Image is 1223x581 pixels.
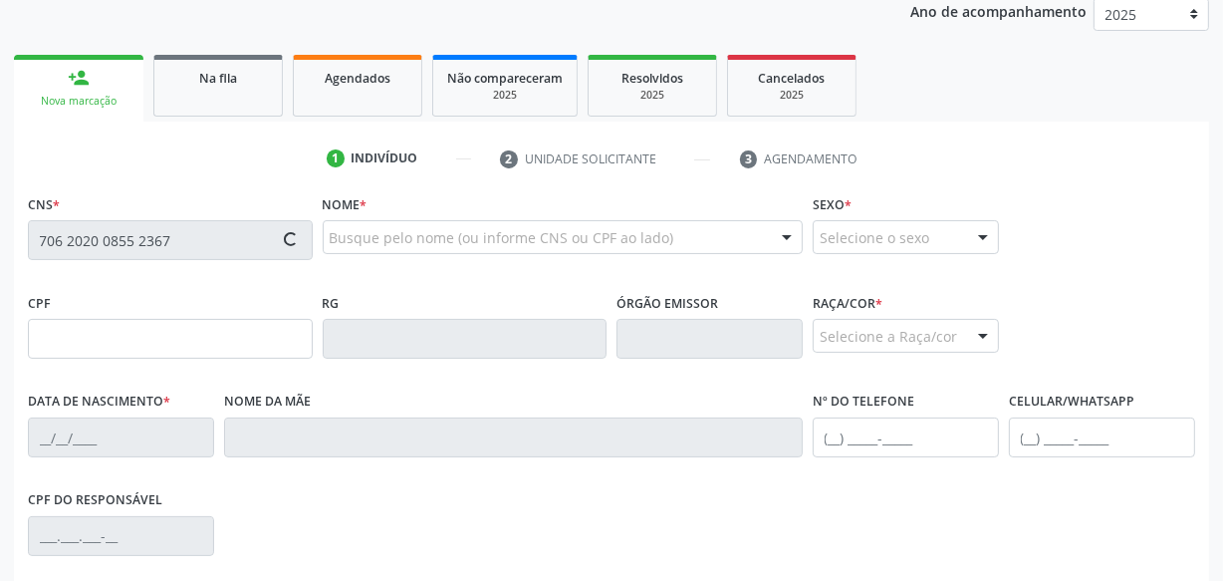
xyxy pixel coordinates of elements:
span: Cancelados [759,70,826,87]
span: Não compareceram [447,70,563,87]
label: Nº do Telefone [813,387,914,418]
div: 1 [327,149,345,167]
div: 2025 [603,88,702,103]
input: ___.___.___-__ [28,516,214,556]
label: Nome da mãe [224,387,311,418]
span: Na fila [199,70,237,87]
label: Data de nascimento [28,387,170,418]
label: CPF do responsável [28,485,162,516]
label: CPF [28,288,51,319]
span: Agendados [325,70,390,87]
div: 2025 [742,88,842,103]
label: Nome [323,189,367,220]
label: Raça/cor [813,288,882,319]
div: person_add [68,67,90,89]
label: CNS [28,189,60,220]
span: Resolvidos [621,70,683,87]
span: Selecione a Raça/cor [820,326,957,347]
span: Busque pelo nome (ou informe CNS ou CPF ao lado) [330,227,674,248]
input: (__) _____-_____ [1009,418,1195,457]
div: 2025 [447,88,563,103]
label: Celular/WhatsApp [1009,387,1134,418]
label: RG [323,288,340,319]
label: Sexo [813,189,852,220]
div: Nova marcação [28,94,129,109]
span: Selecione o sexo [820,227,929,248]
input: __/__/____ [28,418,214,457]
div: Indivíduo [352,149,418,167]
input: (__) _____-_____ [813,418,999,457]
label: Órgão emissor [616,288,718,319]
